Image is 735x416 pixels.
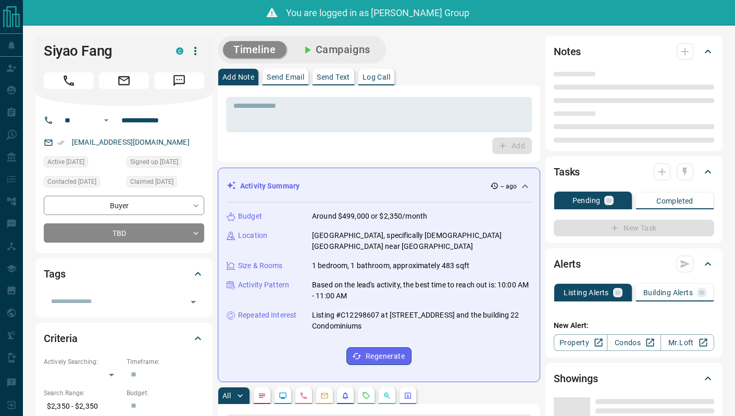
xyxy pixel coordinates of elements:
[267,73,304,81] p: Send Email
[99,72,149,89] span: Email
[44,357,121,367] p: Actively Searching:
[346,347,412,365] button: Regenerate
[44,223,204,243] div: TBD
[312,310,531,332] p: Listing #C12298607 at [STREET_ADDRESS] and the building 22 Condominiums
[176,47,183,55] div: condos.ca
[554,256,581,272] h2: Alerts
[44,72,94,89] span: Call
[300,392,308,400] svg: Calls
[554,320,714,331] p: New Alert:
[554,334,607,351] a: Property
[404,392,412,400] svg: Agent Actions
[341,392,350,400] svg: Listing Alerts
[44,156,121,171] div: Thu Aug 07 2025
[258,392,266,400] svg: Notes
[607,334,661,351] a: Condos
[186,295,201,309] button: Open
[127,156,204,171] div: Thu Aug 07 2025
[130,177,173,187] span: Claimed [DATE]
[127,357,204,367] p: Timeframe:
[44,43,160,59] h1: Siyao Fang
[554,366,714,391] div: Showings
[286,7,469,18] span: You are logged in as [PERSON_NAME] Group
[554,370,598,387] h2: Showings
[572,197,601,204] p: Pending
[238,211,262,222] p: Budget
[44,176,121,191] div: Thu Aug 07 2025
[291,41,381,58] button: Campaigns
[127,388,204,398] p: Budget:
[44,196,204,215] div: Buyer
[238,310,296,321] p: Repeated Interest
[554,39,714,64] div: Notes
[554,163,580,180] h2: Tasks
[44,261,204,286] div: Tags
[127,176,204,191] div: Thu Aug 07 2025
[44,398,121,415] p: $2,350 - $2,350
[222,73,254,81] p: Add Note
[44,330,78,347] h2: Criteria
[564,289,609,296] p: Listing Alerts
[661,334,714,351] a: Mr.Loft
[44,326,204,351] div: Criteria
[238,230,267,241] p: Location
[383,392,391,400] svg: Opportunities
[47,157,84,167] span: Active [DATE]
[154,72,204,89] span: Message
[44,388,121,398] p: Search Range:
[312,230,531,252] p: [GEOGRAPHIC_DATA], specifically [DEMOGRAPHIC_DATA][GEOGRAPHIC_DATA] near [GEOGRAPHIC_DATA]
[72,138,190,146] a: [EMAIL_ADDRESS][DOMAIN_NAME]
[320,392,329,400] svg: Emails
[227,177,531,196] div: Activity Summary-- ago
[312,280,531,301] p: Based on the lead's activity, the best time to reach out is: 10:00 AM - 11:00 AM
[223,41,286,58] button: Timeline
[363,73,390,81] p: Log Call
[362,392,370,400] svg: Requests
[656,197,693,205] p: Completed
[47,177,96,187] span: Contacted [DATE]
[312,211,427,222] p: Around $499,000 or $2,350/month
[222,392,231,399] p: All
[240,181,300,192] p: Activity Summary
[279,392,287,400] svg: Lead Browsing Activity
[44,266,65,282] h2: Tags
[554,251,714,276] div: Alerts
[643,289,693,296] p: Building Alerts
[501,182,517,191] p: -- ago
[554,159,714,184] div: Tasks
[57,139,65,146] svg: Email Verified
[317,73,350,81] p: Send Text
[238,280,289,291] p: Activity Pattern
[312,260,469,271] p: 1 bedroom, 1 bathroom, approximately 483 sqft
[130,157,178,167] span: Signed up [DATE]
[554,43,581,60] h2: Notes
[100,114,113,127] button: Open
[238,260,283,271] p: Size & Rooms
